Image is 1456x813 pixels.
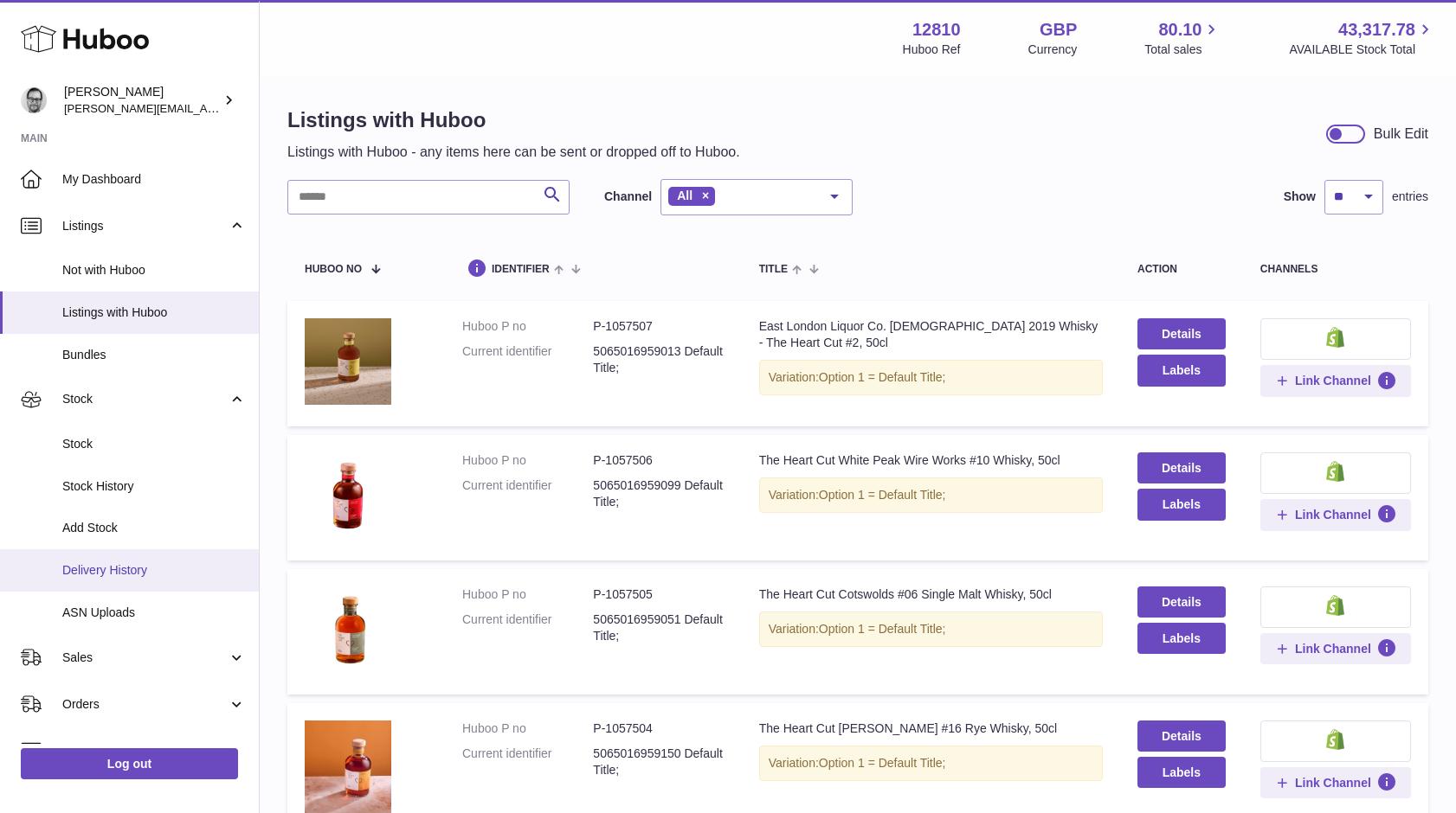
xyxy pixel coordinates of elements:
[62,304,246,321] span: Listings with Huboo
[62,743,246,759] span: Usage
[1137,452,1226,483] a: Details
[28,28,42,42] img: logo_orange.svg
[593,318,724,335] dd: P-1057507
[62,436,246,452] span: Stock
[62,605,246,621] span: ASN Uploads
[759,360,1103,395] div: Variation:
[1137,757,1226,788] button: Labels
[677,189,693,202] span: All
[305,586,391,673] img: The Heart Cut Cotswolds #06 Single Malt Whisky, 50cl
[62,650,228,666] span: Sales
[64,101,347,115] span: [PERSON_NAME][EMAIL_ADDRESS][DOMAIN_NAME]
[819,488,946,502] span: Option 1 = Default Title;
[1137,720,1226,752] a: Details
[759,720,1103,737] div: The Heart Cut [PERSON_NAME] #16 Rye Whisky, 50cl
[1137,623,1226,654] button: Labels
[1137,264,1226,275] div: action
[62,478,246,495] span: Stock History
[593,746,724,778] dd: 5065016959150 Default Title;
[759,586,1103,603] div: The Heart Cut Cotswolds #06 Single Malt Whisky, 50cl
[305,452,391,539] img: The Heart Cut White Peak Wire Works #10 Whisky, 50cl
[1260,499,1411,530] button: Link Channel
[1289,42,1435,58] span: AVAILABLE Stock Total
[1028,42,1078,58] div: Currency
[903,42,961,58] div: Huboo Ref
[64,84,220,117] div: [PERSON_NAME]
[1338,18,1415,42] span: 43,317.78
[1326,461,1344,482] img: shopify-small.png
[912,18,961,42] strong: 12810
[1137,586,1226,618] a: Details
[62,218,228,234] span: Listings
[492,264,550,275] span: identifier
[462,343,593,376] dt: Current identifier
[462,586,593,603] dt: Huboo P no
[819,370,946,384] span: Option 1 = Default Title;
[1158,18,1202,42] span: 80.10
[462,611,593,644] dt: Current identifier
[1326,729,1344,750] img: shopify-small.png
[1326,595,1344,616] img: shopify-small.png
[1260,767,1411,798] button: Link Channel
[1144,42,1221,58] span: Total sales
[759,746,1103,781] div: Variation:
[593,720,724,737] dd: P-1057504
[47,109,61,123] img: tab_domain_overview_orange.svg
[1289,18,1435,58] a: 43,317.78 AVAILABLE Stock Total
[62,520,246,536] span: Add Stock
[62,171,246,188] span: My Dashboard
[1144,18,1221,58] a: 80.10 Total sales
[62,347,246,363] span: Bundles
[62,562,246,579] span: Delivery History
[1260,365,1411,396] button: Link Channel
[287,143,740,162] p: Listings with Huboo - any items here can be sent or dropped off to Huboo.
[1137,318,1226,349] a: Details
[1284,189,1316,205] label: Show
[759,264,788,275] span: title
[604,189,652,205] label: Channel
[462,746,593,778] dt: Current identifier
[1374,125,1428,144] div: Bulk Edit
[172,109,186,123] img: tab_keywords_by_traffic_grey.svg
[1392,189,1428,205] span: entries
[287,106,740,134] h1: Listings with Huboo
[1295,373,1371,388] span: Link Channel
[462,452,593,469] dt: Huboo P no
[462,720,593,737] dt: Huboo P no
[66,111,155,122] div: Domain Overview
[305,318,391,405] img: East London Liquor Co. 3 Year Old 2019 Whisky - The Heart Cut #2, 50cl
[1260,633,1411,664] button: Link Channel
[462,477,593,510] dt: Current identifier
[462,318,593,335] dt: Huboo P no
[48,28,85,42] div: v 4.0.25
[593,611,724,644] dd: 5065016959051 Default Title;
[1295,507,1371,522] span: Link Channel
[62,391,228,407] span: Stock
[21,87,47,113] img: alex@digidistiller.com
[819,756,946,770] span: Option 1 = Default Title;
[62,262,246,278] span: Not with Huboo
[1137,489,1226,520] button: Labels
[759,611,1103,647] div: Variation:
[28,45,42,59] img: website_grey.svg
[593,586,724,603] dd: P-1057505
[819,622,946,636] span: Option 1 = Default Title;
[759,318,1103,351] div: East London Liquor Co. [DEMOGRAPHIC_DATA] 2019 Whisky - The Heart Cut #2, 50cl
[1295,641,1371,656] span: Link Channel
[1040,18,1077,42] strong: GBP
[305,264,362,275] span: Huboo no
[759,452,1103,469] div: The Heart Cut White Peak Wire Works #10 Whisky, 50cl
[593,452,724,469] dd: P-1057506
[593,477,724,510] dd: 5065016959099 Default Title;
[1326,327,1344,348] img: shopify-small.png
[1260,264,1411,275] div: channels
[21,748,238,779] a: Log out
[593,343,724,376] dd: 5065016959013 Default Title;
[45,45,190,59] div: Domain: [DOMAIN_NAME]
[1137,355,1226,386] button: Labels
[759,477,1103,513] div: Variation:
[1295,775,1371,791] span: Link Channel
[191,111,292,122] div: Keywords by Traffic
[62,696,228,713] span: Orders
